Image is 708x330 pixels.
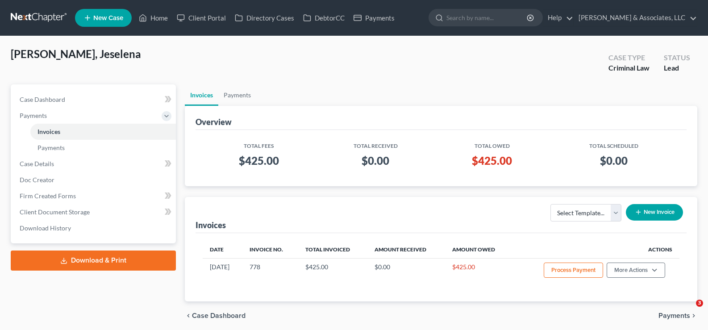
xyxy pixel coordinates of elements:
[172,10,230,26] a: Client Portal
[11,47,141,60] span: [PERSON_NAME], Jeselena
[367,240,445,258] th: Amount Received
[298,259,367,284] td: $425.00
[11,251,176,271] a: Download & Print
[20,208,90,216] span: Client Document Storage
[37,128,60,135] span: Invoices
[315,137,436,150] th: Total Received
[20,192,76,200] span: Firm Created Forms
[664,63,690,73] div: Lead
[93,15,123,21] span: New Case
[196,117,232,127] div: Overview
[445,240,512,258] th: Amount Owed
[574,10,697,26] a: [PERSON_NAME] & Associates, LLC
[203,240,242,258] th: Date
[367,259,445,284] td: $0.00
[12,92,176,108] a: Case Dashboard
[192,312,246,319] span: Case Dashboard
[12,188,176,204] a: Firm Created Forms
[20,112,47,119] span: Payments
[658,312,690,319] span: Payments
[349,10,399,26] a: Payments
[20,224,71,232] span: Download History
[298,240,367,258] th: Total Invoiced
[443,154,541,168] h3: $425.00
[210,154,308,168] h3: $425.00
[299,10,349,26] a: DebtorCC
[607,263,665,278] button: More Actions
[134,10,172,26] a: Home
[218,84,256,106] a: Payments
[512,240,679,258] th: Actions
[20,96,65,103] span: Case Dashboard
[322,154,429,168] h3: $0.00
[203,259,242,284] td: [DATE]
[664,53,690,63] div: Status
[445,259,512,284] td: $425.00
[185,312,246,319] button: chevron_left Case Dashboard
[185,84,218,106] a: Invoices
[543,10,573,26] a: Help
[37,144,65,151] span: Payments
[658,312,697,319] button: Payments chevron_right
[549,137,679,150] th: Total Scheduled
[544,263,603,278] button: Process Payment
[185,312,192,319] i: chevron_left
[678,300,699,321] iframe: Intercom live chat
[12,220,176,236] a: Download History
[242,259,298,284] td: 778
[608,53,650,63] div: Case Type
[436,137,548,150] th: Total Owed
[12,172,176,188] a: Doc Creator
[626,204,683,221] button: New Invoice
[12,156,176,172] a: Case Details
[230,10,299,26] a: Directory Cases
[446,9,528,26] input: Search by name...
[556,154,672,168] h3: $0.00
[30,124,176,140] a: Invoices
[196,220,226,230] div: Invoices
[20,160,54,167] span: Case Details
[203,137,315,150] th: Total Fees
[242,240,298,258] th: Invoice No.
[30,140,176,156] a: Payments
[608,63,650,73] div: Criminal Law
[696,300,703,307] span: 3
[12,204,176,220] a: Client Document Storage
[20,176,54,184] span: Doc Creator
